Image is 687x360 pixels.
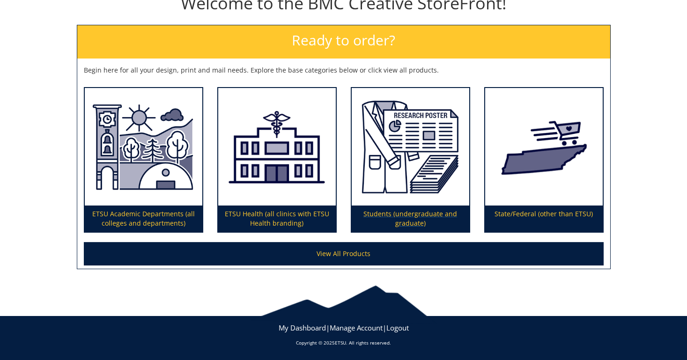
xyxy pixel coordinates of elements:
p: Students (undergraduate and graduate) [352,206,469,232]
a: ETSU Academic Departments (all colleges and departments) [85,88,202,232]
a: Students (undergraduate and graduate) [352,88,469,232]
a: ETSU [335,339,346,346]
a: My Dashboard [279,323,326,332]
p: ETSU Academic Departments (all colleges and departments) [85,206,202,232]
p: State/Federal (other than ETSU) [485,206,603,232]
a: State/Federal (other than ETSU) [485,88,603,232]
img: ETSU Health (all clinics with ETSU Health branding) [218,88,336,206]
img: Students (undergraduate and graduate) [352,88,469,206]
img: State/Federal (other than ETSU) [485,88,603,206]
h2: Ready to order? [77,25,610,59]
p: ETSU Health (all clinics with ETSU Health branding) [218,206,336,232]
a: View All Products [84,242,604,265]
a: Manage Account [330,323,383,332]
a: ETSU Health (all clinics with ETSU Health branding) [218,88,336,232]
p: Begin here for all your design, print and mail needs. Explore the base categories below or click ... [84,66,604,75]
a: Logout [386,323,409,332]
img: ETSU Academic Departments (all colleges and departments) [85,88,202,206]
